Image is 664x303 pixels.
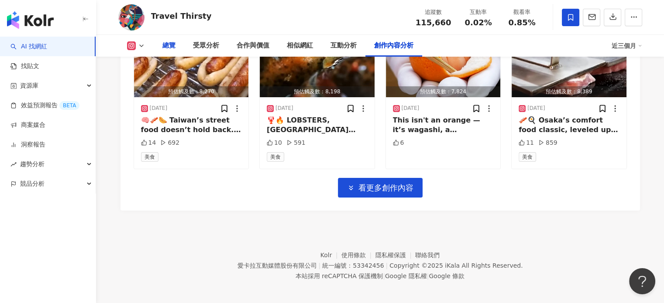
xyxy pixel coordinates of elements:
[338,178,423,197] button: 看更多創作內容
[151,10,212,21] div: Travel Thirsty
[20,154,45,174] span: 趨勢分析
[10,101,79,110] a: 效益預測報告BETA
[402,105,420,112] div: [DATE]
[374,41,413,51] div: 創作內容分析
[386,20,501,97] button: 商業合作預估觸及數：7,824
[260,86,375,97] div: 預估觸及數：8,198
[260,20,375,97] button: 商業合作預估觸及數：8,198
[383,272,385,279] span: |
[512,86,626,97] div: 預估觸及數：8,389
[462,8,495,17] div: 互動率
[416,8,451,17] div: 追蹤數
[134,86,249,97] div: 預估觸及數：8,270
[134,20,249,97] img: post-image
[512,20,626,97] button: 商業合作預估觸及數：8,389
[318,262,320,269] span: |
[287,41,313,51] div: 相似網紅
[141,139,156,147] div: 14
[508,18,535,27] span: 0.85%
[375,252,416,259] a: 隱私權保護
[275,105,293,112] div: [DATE]
[141,116,242,135] div: 🧠🥓🌭 Taiwan’s street food doesn’t hold back. 🇹🇼 From creamy, rich pig brain soup… to gooey bacon c...
[519,152,536,162] span: 美食
[429,272,464,279] a: Google 條款
[320,252,341,259] a: Kolr
[20,174,45,194] span: 競品分析
[393,139,404,147] div: 6
[415,252,440,259] a: 聯絡我們
[389,262,523,269] div: Copyright © 2025 All Rights Reserved.
[464,18,492,27] span: 0.02%
[10,161,17,167] span: rise
[10,62,39,71] a: 找貼文
[267,116,368,135] div: 🦞🔥 LOBSTERS, [GEOGRAPHIC_DATA] STYLE — TWO WAYS! 🇺🇸🗽1) Lobster Black Rice — rich, savory, and pac...
[506,8,539,17] div: 觀看率
[237,262,317,269] div: 愛卡拉互動媒體股份有限公司
[10,140,45,149] a: 洞察報告
[160,139,179,147] div: 692
[20,76,38,95] span: 資源庫
[427,272,429,279] span: |
[7,11,54,29] img: logo
[118,4,144,31] img: KOL Avatar
[10,121,45,129] a: 商案媒合
[385,272,427,279] a: Google 隱私權
[445,262,460,269] a: iKala
[134,20,249,97] button: 商業合作預估觸及數：8,270
[512,20,626,97] img: post-image
[527,105,545,112] div: [DATE]
[393,116,494,135] div: This isn't an orange — it’s wagashi, a traditional Japanese sweet! Watch our video to learn how t...
[150,105,168,112] div: [DATE]
[538,139,557,147] div: 859
[519,116,619,135] div: 🥓🍳 Osaka’s comfort food classic, leveled up. The tonpeiyaki — juicy pork wrapped in fluffy egg, d...
[162,41,175,51] div: 總覽
[385,262,388,269] span: |
[341,252,375,259] a: 使用條款
[322,262,384,269] div: 統一編號：53342456
[237,41,269,51] div: 合作與價值
[296,271,464,281] span: 本站採用 reCAPTCHA 保護機制
[10,42,47,51] a: searchAI 找網紅
[416,18,451,27] span: 115,660
[386,86,501,97] div: 預估觸及數：7,824
[519,139,534,147] div: 11
[267,139,282,147] div: 10
[330,41,357,51] div: 互動分析
[629,268,655,294] iframe: Help Scout Beacon - Open
[386,20,501,97] img: post-image
[267,152,284,162] span: 美食
[193,41,219,51] div: 受眾分析
[286,139,306,147] div: 591
[141,152,158,162] span: 美食
[358,183,413,193] span: 看更多創作內容
[612,39,642,53] div: 近三個月
[260,20,375,97] img: post-image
